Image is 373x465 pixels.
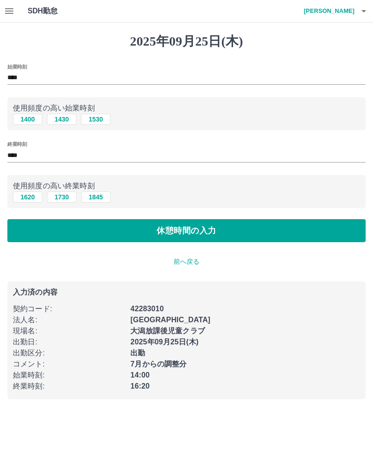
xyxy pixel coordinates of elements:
b: 大潟放課後児童クラブ [130,327,205,335]
button: 1620 [13,192,42,203]
p: 法人名 : [13,314,125,325]
button: 1400 [13,114,42,125]
h1: 2025年09月25日(木) [7,34,366,49]
p: コメント : [13,359,125,370]
label: 終業時刻 [7,141,27,148]
p: 入力済の内容 [13,289,360,296]
p: 使用頻度の高い始業時刻 [13,103,360,114]
p: 終業時刻 : [13,381,125,392]
p: 契約コード : [13,303,125,314]
p: 使用頻度の高い終業時刻 [13,180,360,192]
label: 始業時刻 [7,63,27,70]
p: 出勤区分 : [13,348,125,359]
b: 出勤 [130,349,145,357]
button: 1845 [81,192,111,203]
b: 16:20 [130,382,150,390]
button: 1730 [47,192,76,203]
b: [GEOGRAPHIC_DATA] [130,316,210,324]
button: 1530 [81,114,111,125]
p: 出勤日 : [13,337,125,348]
b: 2025年09月25日(木) [130,338,198,346]
b: 7月からの調整分 [130,360,186,368]
p: 現場名 : [13,325,125,337]
p: 始業時刻 : [13,370,125,381]
button: 休憩時間の入力 [7,219,366,242]
b: 42283010 [130,305,163,313]
p: 前へ戻る [7,257,366,267]
button: 1430 [47,114,76,125]
b: 14:00 [130,371,150,379]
